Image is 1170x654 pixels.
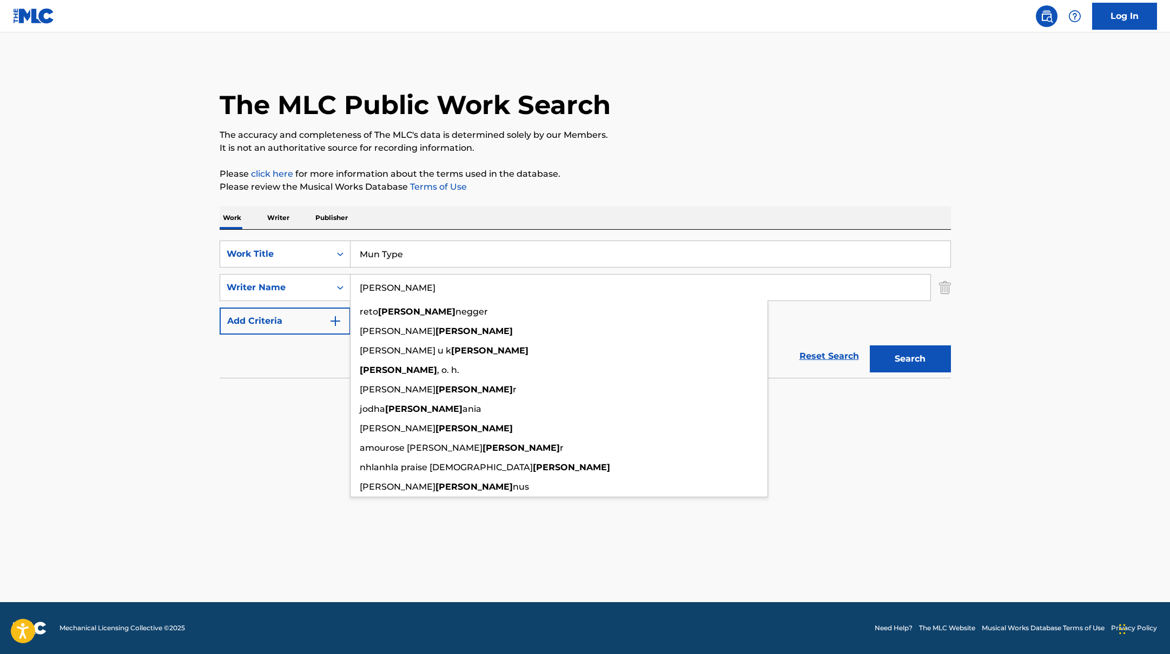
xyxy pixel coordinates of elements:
strong: [PERSON_NAME] [451,345,528,356]
form: Search Form [220,241,951,378]
span: Mechanical Licensing Collective © 2025 [60,623,185,633]
a: Terms of Use [408,182,467,192]
strong: [PERSON_NAME] [482,443,560,453]
span: negger [455,306,488,317]
p: Work [220,206,244,229]
iframe: Chat Widget [1116,602,1170,654]
span: [PERSON_NAME] [360,423,435,433]
img: 9d2ae6d4665cec9f34b9.svg [329,315,342,328]
strong: [PERSON_NAME] [435,482,513,492]
h1: The MLC Public Work Search [220,89,611,121]
button: Add Criteria [220,308,351,335]
img: MLC Logo [13,8,55,24]
span: amourose [PERSON_NAME] [360,443,482,453]
strong: [PERSON_NAME] [533,462,610,472]
p: Please for more information about the terms used in the database. [220,168,951,181]
div: Work Title [227,248,324,261]
strong: [PERSON_NAME] [360,365,437,375]
img: Delete Criterion [939,274,951,301]
span: [PERSON_NAME] [360,384,435,395]
strong: [PERSON_NAME] [435,423,513,433]
p: Publisher [312,206,351,229]
a: Reset Search [794,344,864,368]
span: ania [462,404,481,414]
img: search [1040,10,1053,23]
a: click here [251,169,293,179]
span: [PERSON_NAME] u k [360,345,451,356]
p: It is not an authoritative source for recording information. [220,142,951,155]
p: Please review the Musical Works Database [220,181,951,193]
img: help [1068,10,1081,23]
span: , o. h. [437,365,459,375]
img: logo [13,622,47,635]
span: r [560,443,564,453]
div: Drag [1119,613,1126,645]
strong: [PERSON_NAME] [435,326,513,336]
span: [PERSON_NAME] [360,326,435,336]
span: jodha [360,404,385,414]
button: Search [870,345,951,372]
p: The accuracy and completeness of The MLC's data is determined solely by our Members. [220,129,951,142]
strong: [PERSON_NAME] [435,384,513,395]
div: Writer Name [227,281,324,294]
span: nhlanhla praise [DEMOGRAPHIC_DATA] [360,462,533,472]
span: nus [513,482,529,492]
a: Public Search [1036,5,1057,27]
span: reto [360,306,378,317]
a: Log In [1092,3,1157,30]
strong: [PERSON_NAME] [378,306,455,317]
span: [PERSON_NAME] [360,482,435,492]
p: Writer [264,206,293,229]
div: Help [1064,5,1086,27]
span: r [513,384,517,395]
a: Privacy Policy [1111,623,1157,633]
a: Need Help? [875,623,913,633]
strong: [PERSON_NAME] [385,404,462,414]
a: The MLC Website [919,623,975,633]
a: Musical Works Database Terms of Use [982,623,1105,633]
